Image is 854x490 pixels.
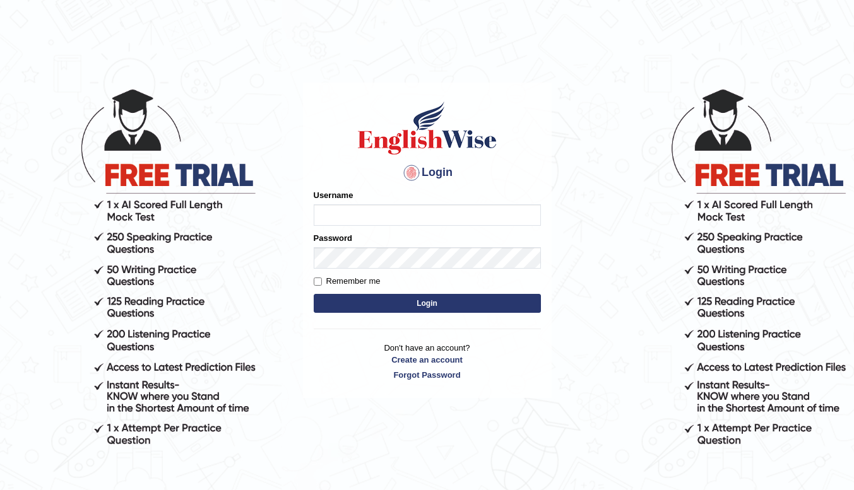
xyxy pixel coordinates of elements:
p: Don't have an account? [314,342,541,381]
input: Remember me [314,277,322,286]
button: Login [314,294,541,313]
a: Create an account [314,354,541,366]
label: Password [314,232,352,244]
h4: Login [314,163,541,183]
img: Logo of English Wise sign in for intelligent practice with AI [355,100,499,156]
label: Username [314,189,353,201]
a: Forgot Password [314,369,541,381]
label: Remember me [314,275,381,288]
